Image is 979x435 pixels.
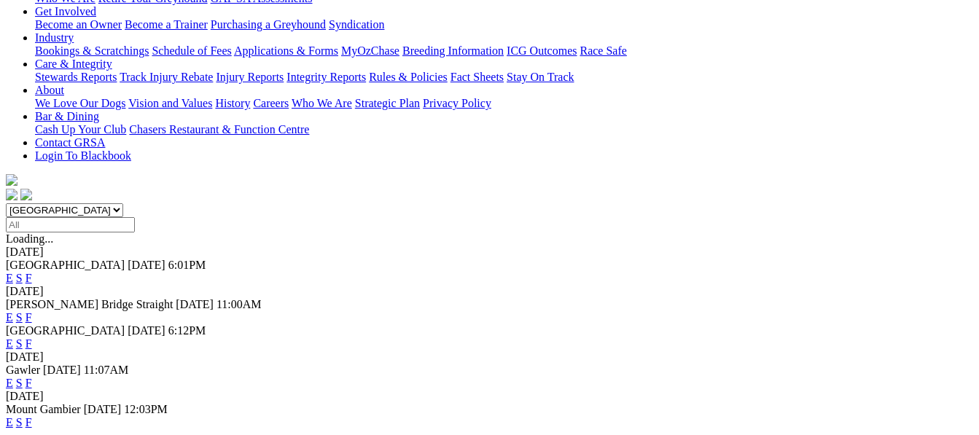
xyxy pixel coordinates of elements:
img: logo-grsa-white.png [6,174,17,186]
div: Bar & Dining [35,123,973,136]
a: Stay On Track [507,71,574,83]
span: [PERSON_NAME] Bridge Straight [6,298,173,310]
a: Fact Sheets [451,71,504,83]
a: About [35,84,64,96]
a: E [6,311,13,324]
span: [DATE] [84,403,122,415]
a: Login To Blackbook [35,149,131,162]
a: Strategic Plan [355,97,420,109]
div: [DATE] [6,285,973,298]
a: Bookings & Scratchings [35,44,149,57]
span: Mount Gambier [6,403,81,415]
span: [DATE] [128,324,165,337]
span: 12:03PM [124,403,168,415]
a: Breeding Information [402,44,504,57]
img: facebook.svg [6,189,17,200]
a: ICG Outcomes [507,44,577,57]
a: MyOzChase [341,44,399,57]
input: Select date [6,217,135,232]
div: [DATE] [6,390,973,403]
a: E [6,337,13,350]
a: Chasers Restaurant & Function Centre [129,123,309,136]
a: Become a Trainer [125,18,208,31]
span: [DATE] [43,364,81,376]
span: 11:07AM [84,364,129,376]
a: F [26,416,32,428]
span: 11:00AM [217,298,262,310]
a: S [16,311,23,324]
a: E [6,272,13,284]
div: Care & Integrity [35,71,973,84]
a: F [26,377,32,389]
a: F [26,337,32,350]
a: Syndication [329,18,384,31]
a: Rules & Policies [369,71,448,83]
a: E [6,416,13,428]
span: 6:12PM [168,324,206,337]
span: [DATE] [128,259,165,271]
a: Get Involved [35,5,96,17]
a: Cash Up Your Club [35,123,126,136]
div: Get Involved [35,18,973,31]
a: F [26,272,32,284]
div: [DATE] [6,350,973,364]
img: twitter.svg [20,189,32,200]
a: Who We Are [292,97,352,109]
a: S [16,416,23,428]
a: Bar & Dining [35,110,99,122]
a: Care & Integrity [35,58,112,70]
a: Integrity Reports [286,71,366,83]
a: Careers [253,97,289,109]
a: Privacy Policy [423,97,491,109]
span: Loading... [6,232,53,245]
span: [GEOGRAPHIC_DATA] [6,324,125,337]
a: Applications & Forms [234,44,338,57]
span: [DATE] [176,298,214,310]
span: 6:01PM [168,259,206,271]
a: S [16,377,23,389]
a: E [6,377,13,389]
a: Become an Owner [35,18,122,31]
a: S [16,337,23,350]
a: Injury Reports [216,71,284,83]
a: Stewards Reports [35,71,117,83]
a: Track Injury Rebate [120,71,213,83]
a: Vision and Values [128,97,212,109]
span: [GEOGRAPHIC_DATA] [6,259,125,271]
a: History [215,97,250,109]
div: [DATE] [6,246,973,259]
div: About [35,97,973,110]
a: We Love Our Dogs [35,97,125,109]
span: Gawler [6,364,40,376]
a: F [26,311,32,324]
div: Industry [35,44,973,58]
a: Industry [35,31,74,44]
a: Contact GRSA [35,136,105,149]
a: Schedule of Fees [152,44,231,57]
a: S [16,272,23,284]
a: Race Safe [580,44,626,57]
a: Purchasing a Greyhound [211,18,326,31]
